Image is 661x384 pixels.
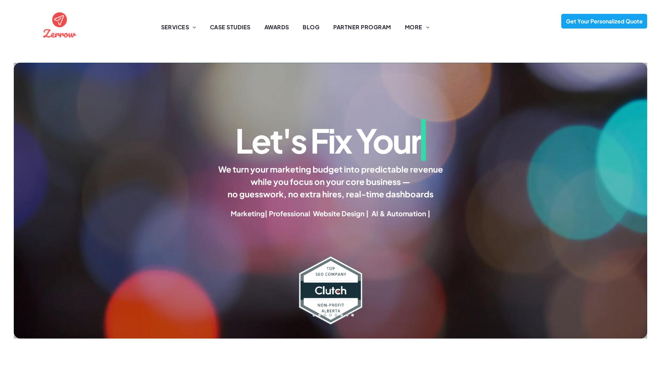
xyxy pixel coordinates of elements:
[258,23,296,31] a: AWARDS
[324,314,326,316] button: go to slide 4
[313,314,315,316] button: go to slide 2
[251,176,410,187] span: while you focus on your core business —
[318,314,321,316] button: go to slide 3
[228,189,433,199] span: no guesswork, no extra hires, real-time dashboards
[398,23,436,31] a: MORE
[564,14,645,28] span: Get Your Personalized Quote
[326,23,398,31] a: PARTNER PROGRAM
[335,314,337,316] button: go to slide 6
[231,209,430,218] strong: Marketing| Professional Website Design | AI & Automation |
[19,119,642,161] h1: Let's Fix Your
[340,314,343,316] button: go to slide 7
[203,23,258,31] a: CASE STUDIES
[307,314,310,316] button: go to slide 1
[346,314,348,316] button: go to slide 8
[296,23,326,31] a: BLOG
[351,314,354,316] button: go to slide 9
[218,164,443,174] span: We turn your marketing budget into predictable revenue
[561,14,647,29] a: Get Your Personalized Quote
[154,23,203,31] a: SERVICES
[41,6,78,43] img: the logo for zernow is a red circle with an airplane in it .
[329,314,332,316] button: go to slide 5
